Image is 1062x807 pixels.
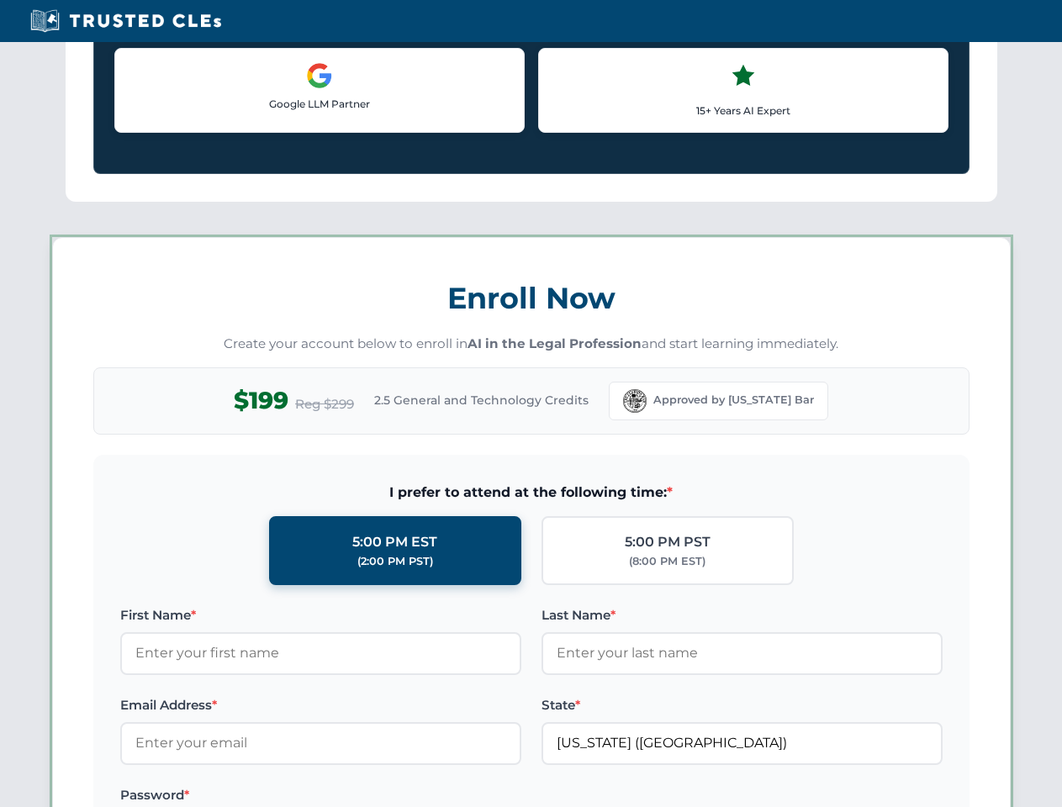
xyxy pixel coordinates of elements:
img: Google [306,62,333,89]
span: I prefer to attend at the following time: [120,482,943,504]
div: 5:00 PM PST [625,531,711,553]
p: Create your account below to enroll in and start learning immediately. [93,335,970,354]
strong: AI in the Legal Profession [468,335,642,351]
p: Google LLM Partner [129,96,510,112]
label: Password [120,785,521,805]
label: State [542,695,943,715]
input: Enter your last name [542,632,943,674]
h3: Enroll Now [93,272,970,324]
label: Email Address [120,695,521,715]
p: 15+ Years AI Expert [552,103,934,119]
label: Last Name [542,605,943,625]
input: Florida (FL) [542,722,943,764]
div: (2:00 PM PST) [357,553,433,570]
div: (8:00 PM EST) [629,553,705,570]
input: Enter your first name [120,632,521,674]
span: Reg $299 [295,394,354,414]
span: Approved by [US_STATE] Bar [653,392,814,409]
input: Enter your email [120,722,521,764]
span: $199 [234,382,288,419]
img: Trusted CLEs [25,8,226,34]
label: First Name [120,605,521,625]
span: 2.5 General and Technology Credits [374,391,589,409]
div: 5:00 PM EST [352,531,437,553]
img: Florida Bar [623,389,647,413]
